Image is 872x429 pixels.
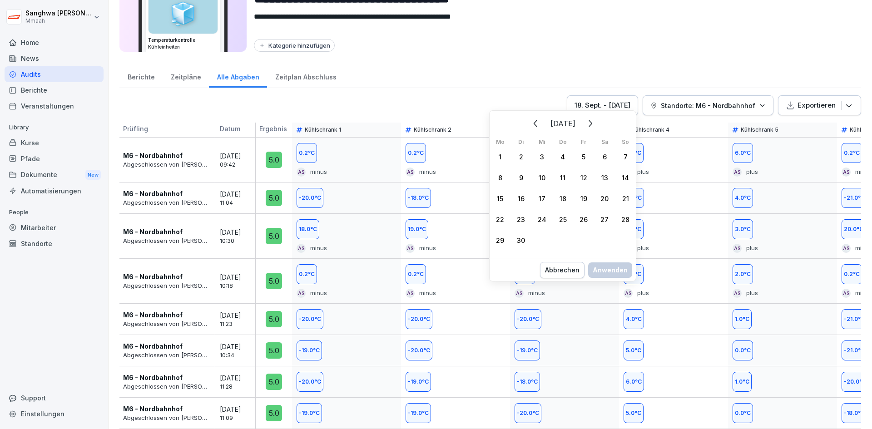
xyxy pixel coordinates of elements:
[733,244,742,253] div: AS
[573,188,594,209] div: 19
[310,244,327,253] p: minus
[406,188,431,208] div: -18.0 °C
[490,209,510,230] div: 22
[510,188,531,209] div: Dienstag, 16. September 2025
[297,289,306,298] div: AS
[490,167,510,188] div: Montag, 8. September 2025
[297,403,322,423] div: -19.0 °C
[5,66,104,82] div: Audits
[615,138,636,146] th: So
[5,205,104,220] p: People
[406,244,415,253] div: AS
[25,10,92,17] p: Sanghwa [PERSON_NAME]
[510,167,531,188] div: Dienstag, 9. September 2025
[490,188,510,209] div: 15
[297,143,317,163] div: 0.2 °C
[588,262,632,278] button: Anwenden
[5,50,104,66] a: News
[515,340,540,360] div: -19.0 °C
[733,168,742,177] div: AS
[733,403,753,423] div: 0.0 °C
[510,146,531,167] div: 2
[615,146,636,167] div: 7
[528,289,545,298] p: minus
[414,126,451,133] p: Kühlschrank 2
[552,167,573,188] div: 11
[5,98,104,114] div: Veranstaltungen
[615,209,636,230] div: 28
[123,382,210,391] p: Abgeschlossen von [PERSON_NAME] [PERSON_NAME]
[419,168,436,177] p: minus
[842,372,868,392] div: -20.0 °C
[254,39,335,52] button: Kategorie hinzufügen
[746,168,758,177] p: plus
[123,310,183,320] p: M6 - Nordbahnhof
[310,289,327,298] p: minus
[123,373,183,382] p: M6 - Nordbahnhof
[624,403,644,423] div: 5.0 °C
[594,146,615,167] div: 6
[552,146,573,167] div: Donnerstag, 4. September 2025
[220,414,261,422] p: 11:09
[733,289,742,298] div: AS
[5,35,104,50] a: Home
[573,167,594,188] div: 12
[406,143,426,163] div: 0.2 °C
[552,209,573,230] div: Heute, Donnerstag, 25. September 2025
[5,135,104,151] div: Kurse
[510,209,531,230] div: 23
[510,209,531,230] div: Dienstag, 23. September 2025
[510,146,531,167] div: Dienstag, 2. September 2025
[615,167,636,188] div: 14
[220,383,261,391] p: 11:28
[5,82,104,98] div: Berichte
[526,113,546,133] button: Zurück
[406,340,432,360] div: -20.0 °C
[220,151,261,161] p: [DATE]
[842,264,862,284] div: 0.2 °C
[297,188,323,208] div: -20.0 °C
[550,118,575,129] h2: [DATE]
[220,282,261,290] p: 10:18
[531,167,552,188] div: 10
[123,281,210,291] p: Abgeschlossen von [PERSON_NAME] [PERSON_NAME]
[297,372,323,392] div: -20.0 °C
[256,124,294,137] p: Ergebnis
[842,143,862,163] div: 0.2 °C
[267,64,344,88] div: Zeitplan Abschluss
[540,262,585,278] button: Abbrechen
[490,138,510,146] th: Mo
[5,151,104,167] a: Pfade
[746,244,758,253] p: plus
[220,404,261,414] p: [DATE]
[746,289,758,298] p: plus
[552,146,573,167] div: 4
[220,189,261,199] p: [DATE]
[406,309,432,329] div: -20.0 °C
[575,100,630,110] div: 18. Sept. - [DATE]
[842,244,851,253] div: AS
[594,209,615,230] div: Samstag, 27. September 2025
[594,146,615,167] div: Samstag, 6. September 2025
[842,289,851,298] div: AS
[855,289,872,298] p: minus
[123,272,183,281] p: M6 - Nordbahnhof
[406,168,415,177] div: AS
[406,403,431,423] div: -19.0 °C
[643,95,773,115] button: Standorte: M6 - Nordbahnhof
[266,273,282,289] div: 5.0
[297,168,306,177] div: AS
[637,289,649,298] p: plus
[573,209,594,230] div: Freitag, 26. September 2025
[510,167,531,188] div: 9
[5,167,104,183] a: DokumenteNew
[637,168,649,177] p: plus
[573,209,594,230] div: 26
[510,138,531,146] th: Di
[266,405,282,421] div: 5.0
[220,124,261,137] p: Datum
[5,220,104,236] a: Mitarbeiter
[531,146,552,167] div: 3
